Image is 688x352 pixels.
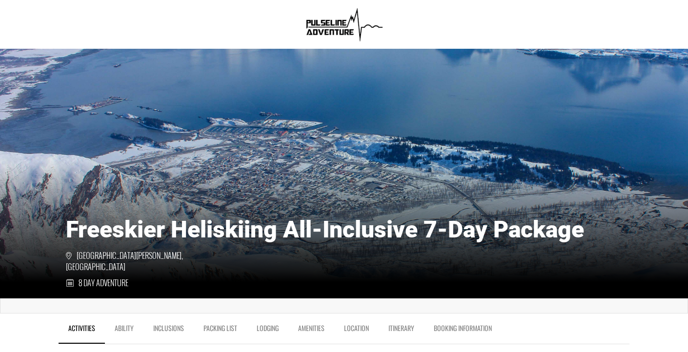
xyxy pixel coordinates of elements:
[66,250,205,273] span: [GEOGRAPHIC_DATA][PERSON_NAME], [GEOGRAPHIC_DATA]
[247,318,288,343] a: Lodging
[302,5,386,44] img: 1638909355.png
[424,318,502,343] a: BOOKING INFORMATION
[379,318,424,343] a: Itinerary
[194,318,247,343] a: Packing List
[66,216,622,243] h1: Freeskier Heliskiing All-Inclusive 7-Day Package
[105,318,143,343] a: Ability
[59,318,105,344] a: Activities
[143,318,194,343] a: Inclusions
[288,318,334,343] a: Amenities
[79,277,128,289] span: 8 Day Adventure
[334,318,379,343] a: Location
